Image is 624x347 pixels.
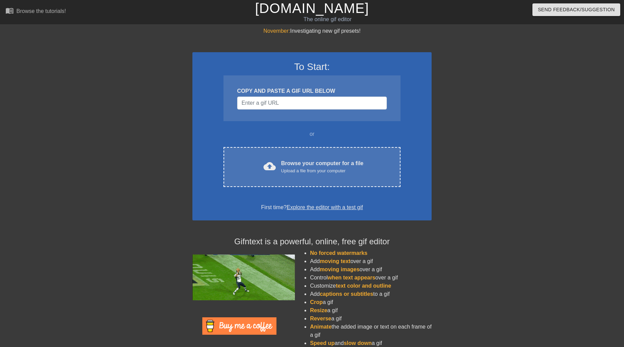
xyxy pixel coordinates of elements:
li: a gif [310,298,432,306]
span: Crop [310,299,323,305]
span: text color and outline [336,283,391,289]
span: November: [263,28,290,34]
span: No forced watermarks [310,250,367,256]
h4: Gifntext is a powerful, online, free gif editor [192,237,432,247]
span: cloud_upload [263,160,276,172]
li: Customize [310,282,432,290]
li: a gif [310,306,432,315]
li: the added image or text on each frame of a gif [310,323,432,339]
span: when text appears [328,275,376,280]
li: Control over a gif [310,274,432,282]
img: football_small.gif [192,255,295,300]
span: Animate [310,324,331,330]
div: Browse your computer for a file [281,159,364,174]
button: Send Feedback/Suggestion [532,3,620,16]
span: moving images [320,266,360,272]
div: Investigating new gif presets! [192,27,432,35]
span: Resize [310,307,327,313]
div: or [210,130,414,138]
span: slow down [344,340,372,346]
span: Send Feedback/Suggestion [538,5,615,14]
li: Add over a gif [310,257,432,265]
a: [DOMAIN_NAME] [255,1,369,16]
img: Buy Me A Coffee [202,317,276,335]
input: Username [237,97,387,110]
li: a gif [310,315,432,323]
span: menu_book [5,6,14,15]
a: Browse the tutorials! [5,6,66,17]
div: COPY AND PASTE A GIF URL BELOW [237,87,387,95]
li: Add to a gif [310,290,432,298]
div: Upload a file from your computer [281,168,364,174]
div: Browse the tutorials! [16,8,66,14]
h3: To Start: [201,61,423,73]
div: First time? [201,203,423,212]
li: Add over a gif [310,265,432,274]
span: Speed up [310,340,335,346]
a: Explore the editor with a test gif [287,204,363,210]
span: Reverse [310,316,331,321]
span: moving text [320,258,351,264]
div: The online gif editor [212,15,444,24]
span: captions or subtitles [320,291,373,297]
